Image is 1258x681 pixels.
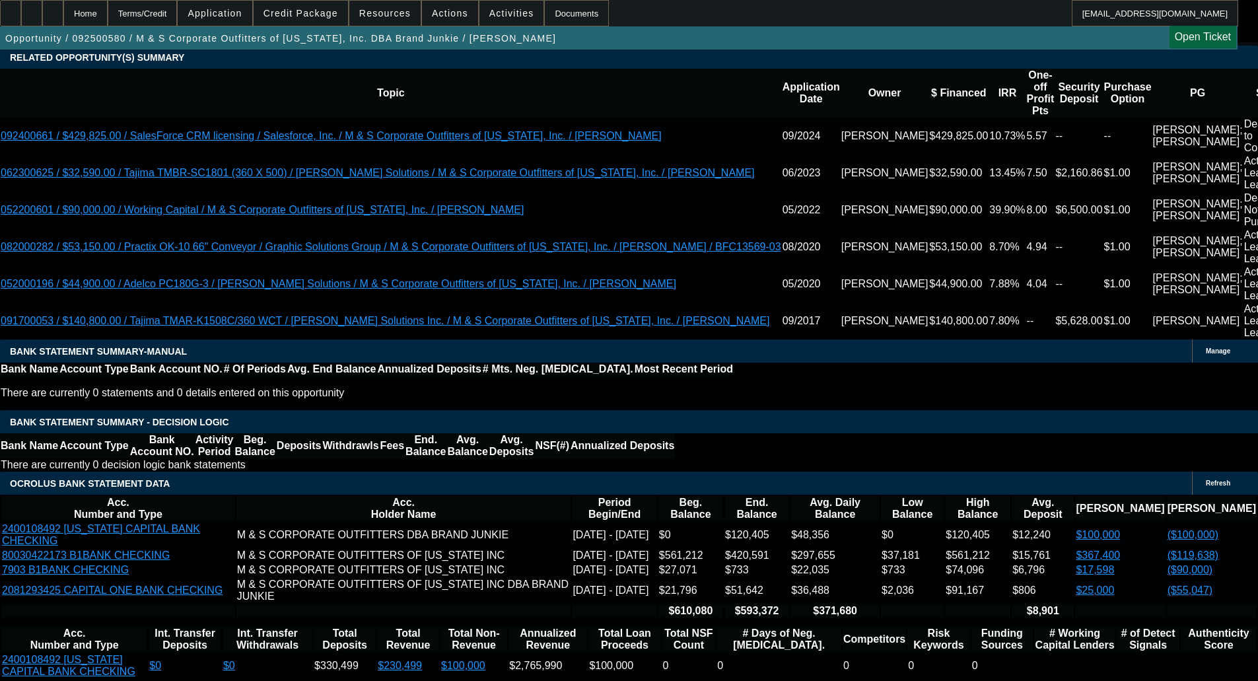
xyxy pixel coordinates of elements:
[907,653,969,678] td: 0
[1206,347,1230,355] span: Manage
[236,522,571,548] td: M & S CORPORATE OUTFITTERS DBA BRAND JUNKIE
[1034,627,1115,652] th: # Working Capital Lenders
[572,522,656,548] td: [DATE] - [DATE]
[989,155,1026,192] td: 13.45%
[10,52,184,63] span: RELATED OPPORTUNITY(S) SUMMARY
[380,433,405,458] th: Fees
[236,563,571,577] td: M & S CORPORATE OUTFITTERS OF [US_STATE] INC
[928,155,989,192] td: $32,590.00
[441,660,485,671] a: $100,000
[1152,155,1243,192] td: [PERSON_NAME]; [PERSON_NAME]
[1181,627,1257,652] th: Authenticity Score
[1167,496,1257,521] th: [PERSON_NAME]
[989,118,1026,155] td: 10.73%
[236,496,571,521] th: Acc. Holder Name
[1,241,781,252] a: 082000282 / $53,150.00 / Practix OK-10 66" Conveyor / Graphic Solutions Group / M & S Corporate O...
[658,522,723,548] td: $0
[1103,229,1152,266] td: $1.00
[422,1,478,26] button: Actions
[881,496,944,521] th: Low Balance
[1055,155,1103,192] td: $2,160.86
[724,549,789,562] td: $420,591
[841,303,929,340] td: [PERSON_NAME]
[234,433,275,458] th: Beg. Balance
[236,578,571,603] td: M & S CORPORATE OUTFITTERS OF [US_STATE] INC DBA BRAND JUNKIE
[1152,69,1243,118] th: PG
[1012,563,1074,577] td: $6,796
[349,1,421,26] button: Resources
[2,654,135,677] a: 2400108492 [US_STATE] CAPITAL BANK CHECKING
[1103,266,1152,303] td: $1.00
[724,563,789,577] td: $733
[1026,192,1055,229] td: 8.00
[5,33,556,44] span: Opportunity / 092500580 / M & S Corporate Outfitters of [US_STATE], Inc. DBA Brand Junkie / [PERS...
[1026,118,1055,155] td: 5.57
[1168,585,1213,596] a: ($55,047)
[1168,550,1218,561] a: ($119,638)
[195,433,234,458] th: Activity Period
[10,346,187,357] span: BANK STATEMENT SUMMARY-MANUAL
[1012,496,1074,521] th: Avg. Deposit
[1055,303,1103,340] td: $5,628.00
[1103,69,1152,118] th: Purchase Option
[2,550,170,561] a: 80030422173 B1BANK CHECKING
[1152,229,1243,266] td: [PERSON_NAME]; [PERSON_NAME]
[223,627,312,652] th: Int. Transfer Withdrawals
[1117,627,1179,652] th: # of Detect Signals
[790,563,880,577] td: $22,035
[223,660,235,671] a: $0
[322,433,379,458] th: Withdrawls
[989,69,1026,118] th: IRR
[1,496,235,521] th: Acc. Number and Type
[790,522,880,548] td: $48,356
[59,363,129,376] th: Account Type
[971,627,1033,652] th: Funding Sources
[1026,229,1055,266] td: 4.94
[658,578,723,603] td: $21,796
[314,627,376,652] th: Total Deposits
[287,363,377,376] th: Avg. End Balance
[276,433,322,458] th: Deposits
[572,578,656,603] td: [DATE] - [DATE]
[928,69,989,118] th: $ Financed
[1076,585,1114,596] a: $25,000
[509,660,586,672] div: $2,765,990
[945,563,1010,577] td: $74,096
[841,155,929,192] td: [PERSON_NAME]
[1026,266,1055,303] td: 4.04
[790,604,880,618] th: $371,680
[489,8,534,18] span: Activities
[1,387,733,399] p: There are currently 0 statements and 0 details entered on this opportunity
[841,118,929,155] td: [PERSON_NAME]
[405,433,446,458] th: End. Balance
[1012,578,1074,603] td: $806
[971,653,1033,678] td: 0
[482,363,634,376] th: # Mts. Neg. [MEDICAL_DATA].
[1103,192,1152,229] td: $1.00
[1,204,524,215] a: 052200601 / $90,000.00 / Working Capital / M & S Corporate Outfitters of [US_STATE], Inc. / [PERS...
[1055,69,1103,118] th: Security Deposit
[508,627,587,652] th: Annualized Revenue
[1012,522,1074,548] td: $12,240
[928,192,989,229] td: $90,000.00
[945,522,1010,548] td: $120,405
[881,549,944,562] td: $37,181
[841,229,929,266] td: [PERSON_NAME]
[662,653,716,678] td: 0
[1055,118,1103,155] td: --
[440,627,507,652] th: Total Non-Revenue
[662,627,716,652] th: Sum of the Total NSF Count and Total Overdraft Fee Count from Ocrolus
[314,653,376,678] td: $330,499
[843,653,906,678] td: 0
[479,1,544,26] button: Activities
[928,229,989,266] td: $53,150.00
[59,433,129,458] th: Account Type
[782,192,841,229] td: 05/2022
[129,433,195,458] th: Bank Account NO.
[945,496,1010,521] th: High Balance
[881,563,944,577] td: $733
[572,563,656,577] td: [DATE] - [DATE]
[782,69,841,118] th: Application Date
[10,478,170,489] span: OCROLUS BANK STATEMENT DATA
[236,549,571,562] td: M & S CORPORATE OUTFITTERS OF [US_STATE] INC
